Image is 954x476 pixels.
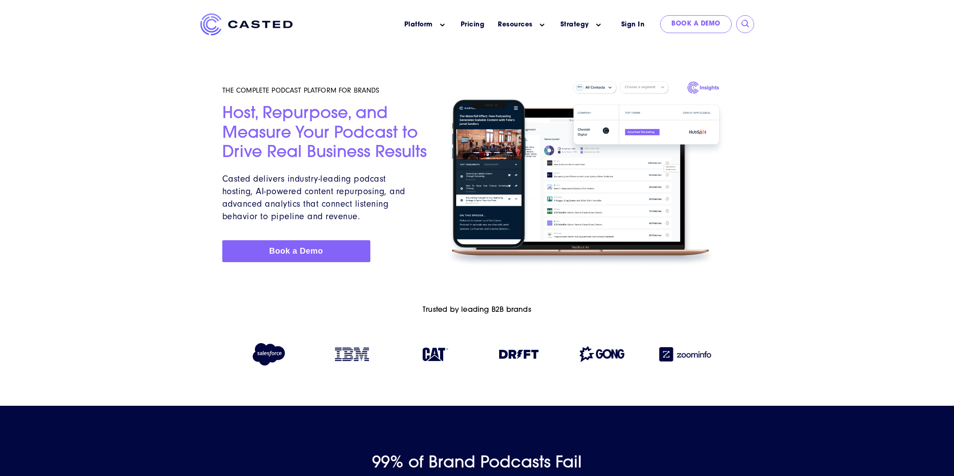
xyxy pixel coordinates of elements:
a: Resources [498,20,533,30]
a: Book a Demo [660,15,732,33]
input: Submit [741,20,750,29]
img: IBM logo [335,348,369,361]
a: Platform [404,20,433,30]
nav: Main menu [306,13,610,36]
img: Zoominfo logo [659,347,711,361]
span: Casted delivers industry-leading podcast hosting, AI-powered content repurposing, and advanced an... [222,174,405,221]
h5: THE COMPLETE PODCAST PLATFORM FOR BRANDS [222,86,428,95]
a: Book a Demo [222,240,370,262]
a: Pricing [461,20,485,30]
a: Strategy [560,20,589,30]
a: Sign In [610,15,656,34]
img: Caterpillar logo [423,348,448,361]
img: Salesforce logo [249,343,288,365]
span: Book a Demo [269,246,323,255]
h6: Trusted by leading B2B brands [222,306,732,314]
img: Homepage Hero [439,77,732,271]
img: Gong logo [580,346,624,362]
h2: Host, Repurpose, and Measure Your Podcast to Drive Real Business Results [222,105,428,163]
img: Drift logo [499,350,538,359]
img: Casted_Logo_Horizontal_FullColor_PUR_BLUE [200,13,293,35]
